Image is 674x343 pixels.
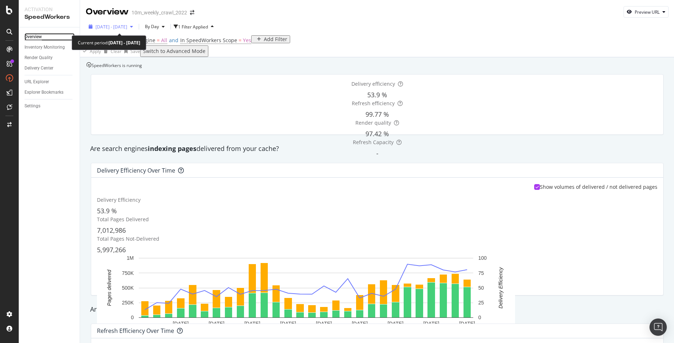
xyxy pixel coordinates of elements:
div: Clear [111,48,121,54]
span: 53.9 % [367,90,387,99]
div: URL Explorer [25,78,49,86]
div: Show volumes of delivered / not delivered pages [540,183,657,191]
div: Overview [86,6,129,18]
text: [DATE] [244,321,260,326]
a: Inventory Monitoring [25,44,75,51]
a: Delivery Center [25,64,75,72]
text: [DATE] [209,321,225,326]
span: Delivery efficiency [351,80,395,87]
div: Refresh Efficiency over time [97,327,174,334]
span: 5,997,266 [97,245,126,254]
div: Preview URL [635,9,660,15]
span: Refresh Capacity [353,139,394,146]
div: Are search engines indexing ? [87,305,668,314]
button: Switch to Advanced Mode [140,45,208,57]
div: Apply [90,48,101,54]
text: [DATE] [424,321,439,326]
span: [DATE] - [DATE] [96,24,127,30]
div: Current period: [78,39,140,47]
div: Switch to Advanced Mode [143,48,205,54]
a: Overview [25,33,75,41]
span: = [157,37,160,44]
span: Total Pages Delivered [97,216,149,223]
div: 10m_weekly_crawl_2022 [132,9,187,16]
text: [DATE] [316,321,332,326]
a: URL Explorer [25,78,75,86]
button: Clear [101,45,121,57]
span: 53.9 % [97,206,117,215]
span: - [376,149,378,157]
span: Total Pages Not-Delivered [97,235,159,242]
text: Pages delivered [106,269,112,306]
span: Refresh efficiency [352,100,395,107]
div: Open Intercom Messenger [649,318,667,336]
text: Delivery Efficiency [498,267,504,308]
button: Apply [80,45,101,57]
div: Save [130,48,140,54]
text: 1M [127,255,134,261]
svg: A chart. [97,254,515,329]
text: [DATE] [280,321,296,326]
div: Overview [25,33,42,41]
span: = [239,37,241,44]
b: [DATE] - [DATE] [108,40,140,46]
div: Add Filter [264,36,287,42]
div: Render Quality [25,54,53,62]
text: 0 [131,315,134,321]
text: 75 [478,270,484,276]
div: Inventory Monitoring [25,44,65,51]
div: Explorer Bookmarks [25,89,63,96]
text: 0 [478,315,481,321]
div: 1 Filter Applied [178,24,208,30]
span: 97.42 % [365,129,389,138]
text: 100 [478,255,487,261]
button: [DATE] - [DATE] [86,21,136,32]
div: Activation [25,6,74,13]
div: Delivery Efficiency over time [97,167,175,174]
text: 50 [478,285,484,291]
span: In SpeedWorkers Scope [180,37,237,44]
button: 1 Filter Applied [174,21,217,32]
div: arrow-right-arrow-left [190,10,194,15]
a: Settings [25,102,75,110]
div: Settings [25,102,40,110]
text: [DATE] [459,321,475,326]
div: SpeedWorkers is running [92,62,142,68]
div: SpeedWorkers [25,13,74,21]
span: Render quality [355,119,391,126]
span: 7,012,986 [97,226,126,235]
text: [DATE] [173,321,189,326]
span: and [169,37,178,44]
span: All [161,37,167,44]
text: [DATE] [387,321,403,326]
button: Preview URL [624,6,669,18]
button: Add Filter [251,35,290,43]
span: Delivery Efficiency [97,196,141,203]
span: 99.77 % [365,110,389,119]
span: Yes [243,37,251,44]
a: Explorer Bookmarks [25,89,75,96]
text: 25 [478,300,484,306]
a: Render Quality [25,54,75,62]
button: By Day [142,21,168,32]
text: 750K [122,270,134,276]
div: Delivery Center [25,64,53,72]
div: Are search engines delivered from your cache? [87,144,668,153]
button: Save [121,45,140,57]
text: 500K [122,285,134,291]
text: [DATE] [352,321,368,326]
text: 250K [122,300,134,306]
span: By Day [142,23,159,30]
